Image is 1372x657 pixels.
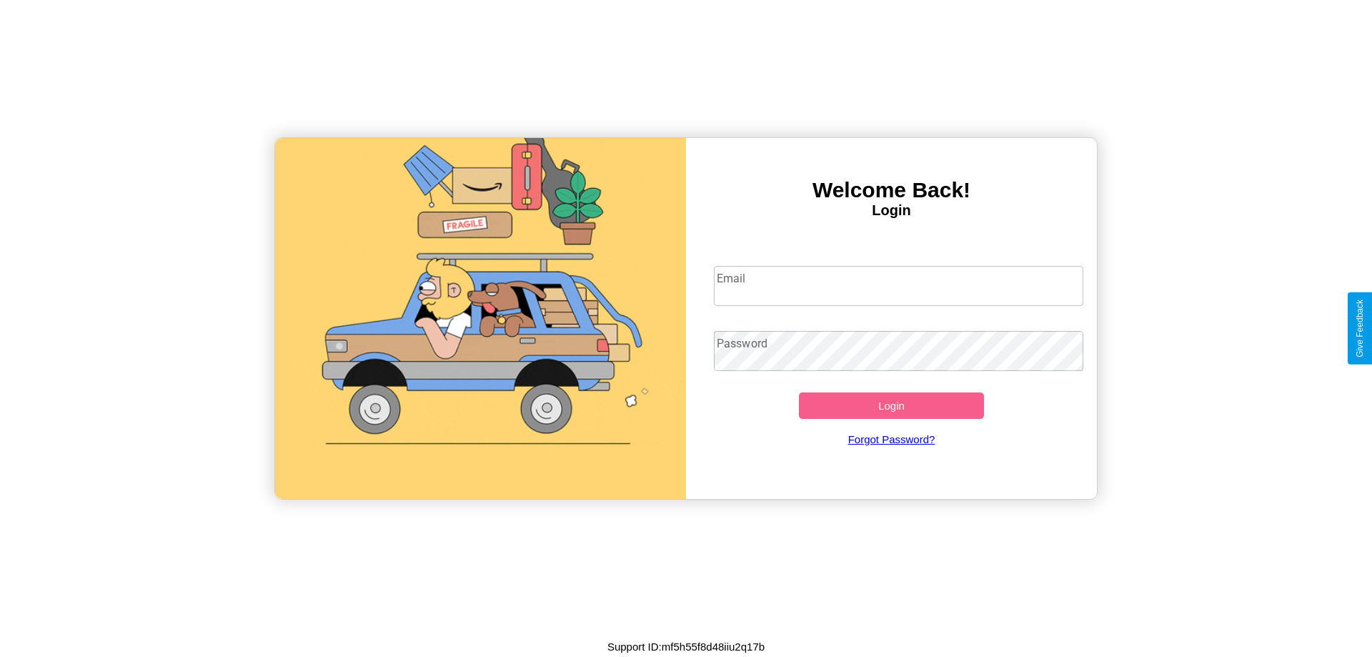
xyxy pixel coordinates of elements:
[275,138,686,499] img: gif
[799,392,984,419] button: Login
[1355,300,1365,357] div: Give Feedback
[607,637,765,656] p: Support ID: mf5h55f8d48iiu2q17b
[707,419,1077,460] a: Forgot Password?
[686,202,1097,219] h4: Login
[686,178,1097,202] h3: Welcome Back!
